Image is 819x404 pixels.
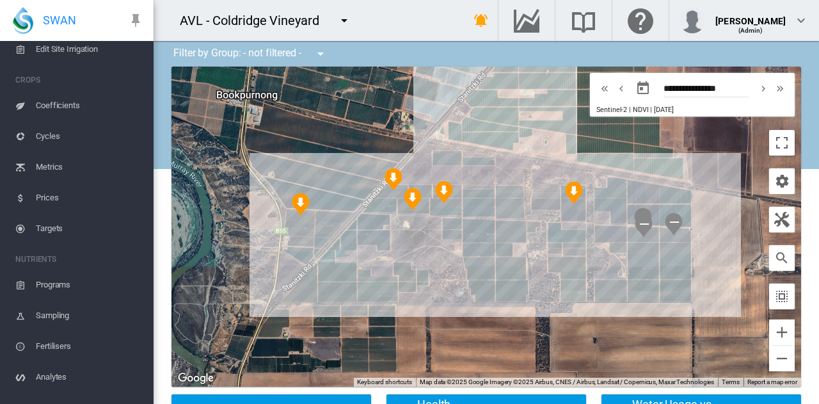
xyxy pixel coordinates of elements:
[665,213,683,236] div: NDVI: 48
[598,81,612,96] md-icon: icon-chevron-double-left
[404,188,422,211] div: NDVI: N04 SHI
[331,8,357,33] button: icon-menu-down
[36,213,143,244] span: Targets
[36,331,143,362] span: Fertilisers
[420,378,714,385] span: Map data ©2025 Google Imagery ©2025 Airbus, CNES / Airbus, Landsat / Copernicus, Maxar Technologies
[36,182,143,213] span: Prices
[435,181,453,204] div: NDVI: N07 SHI (probe)
[36,90,143,121] span: Coefficients
[36,121,143,152] span: Cycles
[635,214,653,238] div: NDVI: 45
[738,27,763,34] span: (Admin)
[769,319,795,345] button: Zoom in
[565,181,583,204] div: NDVI: N26 MER
[756,81,770,96] md-icon: icon-chevron-right
[680,8,705,33] img: profile.jpg
[292,193,310,216] div: NDVI: A1
[774,250,790,266] md-icon: icon-magnify
[715,10,786,22] div: [PERSON_NAME]
[596,81,613,96] button: icon-chevron-double-left
[36,362,143,392] span: Analytes
[769,284,795,309] button: icon-select-all
[774,174,790,189] md-icon: icon-cog
[613,81,630,96] button: icon-chevron-left
[36,270,143,300] span: Programs
[769,130,795,156] button: Toggle fullscreen view
[793,13,809,28] md-icon: icon-chevron-down
[614,81,628,96] md-icon: icon-chevron-left
[596,106,648,114] span: Sentinel-2 | NDVI
[337,13,352,28] md-icon: icon-menu-down
[175,370,217,387] a: Open this area in Google Maps (opens a new window)
[164,41,337,67] div: Filter by Group: - not filtered -
[773,81,787,96] md-icon: icon-chevron-double-right
[15,249,143,270] span: NUTRIENTS
[36,300,143,331] span: Sampling
[772,81,788,96] button: icon-chevron-double-right
[385,168,402,191] div: NDVI: N02 SHI
[568,13,599,28] md-icon: Search the knowledge base
[313,46,328,61] md-icon: icon-menu-down
[36,34,143,65] span: Edit Site Irrigation
[357,378,412,387] button: Keyboard shortcuts
[755,81,772,96] button: icon-chevron-right
[769,245,795,271] button: icon-magnify
[747,378,797,385] a: Report a map error
[774,289,790,304] md-icon: icon-select-all
[511,13,542,28] md-icon: Go to the Data Hub
[36,152,143,182] span: Metrics
[769,168,795,194] button: icon-cog
[128,13,143,28] md-icon: icon-pin
[15,70,143,90] span: CROPS
[468,8,494,33] button: icon-bell-ring
[13,7,33,34] img: SWAN-Landscape-Logo-Colour-drop.png
[473,13,489,28] md-icon: icon-bell-ring
[175,370,217,387] img: Google
[308,41,333,67] button: icon-menu-down
[650,106,673,114] span: | [DATE]
[180,12,331,29] div: AVL - Coldridge Vineyard
[625,13,656,28] md-icon: Click here for help
[634,207,652,230] div: NDVI: 44
[769,346,795,371] button: Zoom out
[630,76,656,101] button: md-calendar
[43,12,76,28] span: SWAN
[722,378,740,385] a: Terms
